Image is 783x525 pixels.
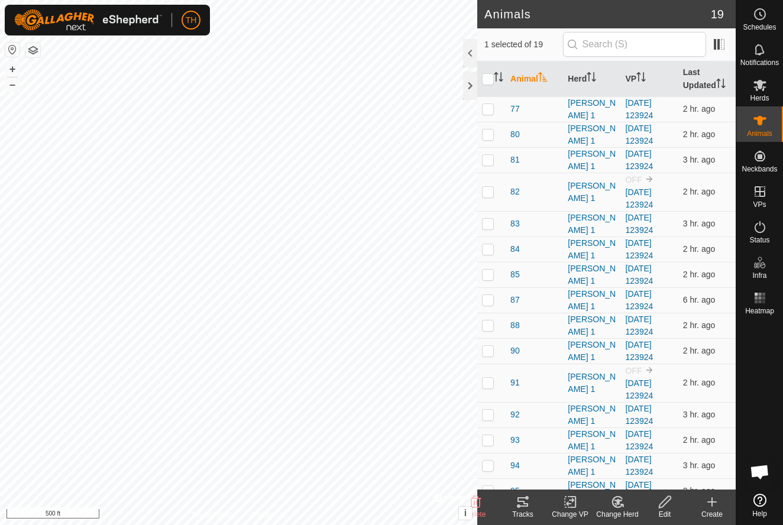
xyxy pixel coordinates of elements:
[494,74,503,83] p-sorticon: Activate to sort
[626,124,653,145] a: [DATE] 123924
[510,294,520,306] span: 87
[5,43,20,57] button: Reset Map
[546,509,594,520] div: Change VP
[749,236,769,244] span: Status
[563,61,620,97] th: Herd
[568,122,616,147] div: [PERSON_NAME] 1
[186,14,197,27] span: TH
[626,175,642,184] span: OFF
[510,345,520,357] span: 90
[510,103,520,115] span: 77
[683,187,716,196] span: Sep 9, 2025 at 3:32 PM
[568,288,616,313] div: [PERSON_NAME] 1
[750,95,769,102] span: Herds
[683,435,716,445] span: Sep 9, 2025 at 3:32 PM
[688,509,736,520] div: Create
[510,319,520,332] span: 88
[568,313,616,338] div: [PERSON_NAME] 1
[683,378,716,387] span: Sep 9, 2025 at 3:32 PM
[626,213,653,235] a: [DATE] 123924
[568,453,616,478] div: [PERSON_NAME] 1
[568,148,616,173] div: [PERSON_NAME] 1
[736,489,783,522] a: Help
[626,315,653,336] a: [DATE] 123924
[626,378,653,400] a: [DATE] 123924
[510,218,520,230] span: 83
[250,510,285,520] a: Contact Us
[510,377,520,389] span: 91
[645,174,654,184] img: to
[626,98,653,120] a: [DATE] 123924
[641,509,688,520] div: Edit
[626,187,653,209] a: [DATE] 123924
[626,289,653,311] a: [DATE] 123924
[510,268,520,281] span: 85
[742,454,778,490] div: Open chat
[683,320,716,330] span: Sep 9, 2025 at 3:32 PM
[510,243,520,255] span: 84
[568,212,616,236] div: [PERSON_NAME] 1
[683,219,716,228] span: Sep 9, 2025 at 3:02 PM
[568,428,616,453] div: [PERSON_NAME] 1
[745,307,774,315] span: Heatmap
[464,508,467,518] span: i
[752,510,767,517] span: Help
[683,295,716,304] span: Sep 9, 2025 at 12:02 PM
[14,9,162,31] img: Gallagher Logo
[678,61,736,97] th: Last Updated
[626,429,653,451] a: [DATE] 123924
[711,5,724,23] span: 19
[626,340,653,362] a: [DATE] 123924
[626,455,653,477] a: [DATE] 123924
[747,130,772,137] span: Animals
[510,434,520,446] span: 93
[626,404,653,426] a: [DATE] 123924
[484,7,711,21] h2: Animals
[568,371,616,396] div: [PERSON_NAME] 1
[510,128,520,141] span: 80
[683,129,716,139] span: Sep 9, 2025 at 3:32 PM
[683,461,716,470] span: Sep 9, 2025 at 2:32 PM
[5,62,20,76] button: +
[626,238,653,260] a: [DATE] 123924
[587,74,596,83] p-sorticon: Activate to sort
[626,480,653,502] a: [DATE] 123924
[568,180,616,205] div: [PERSON_NAME] 1
[26,43,40,57] button: Map Layers
[538,74,548,83] p-sorticon: Activate to sort
[192,510,237,520] a: Privacy Policy
[621,61,678,97] th: VP
[683,410,716,419] span: Sep 9, 2025 at 3:02 PM
[510,186,520,198] span: 82
[594,509,641,520] div: Change Herd
[568,339,616,364] div: [PERSON_NAME] 1
[510,459,520,472] span: 94
[459,507,472,520] button: i
[568,262,616,287] div: [PERSON_NAME] 1
[683,155,716,164] span: Sep 9, 2025 at 2:31 PM
[683,486,716,495] span: Sep 9, 2025 at 3:32 PM
[752,272,766,279] span: Infra
[636,74,646,83] p-sorticon: Activate to sort
[568,237,616,262] div: [PERSON_NAME] 1
[683,244,716,254] span: Sep 9, 2025 at 3:32 PM
[753,201,766,208] span: VPs
[743,24,776,31] span: Schedules
[506,61,563,97] th: Animal
[683,270,716,279] span: Sep 9, 2025 at 3:32 PM
[568,97,616,122] div: [PERSON_NAME] 1
[510,409,520,421] span: 92
[740,59,779,66] span: Notifications
[499,509,546,520] div: Tracks
[716,80,726,90] p-sorticon: Activate to sort
[484,38,563,51] span: 1 selected of 19
[510,154,520,166] span: 81
[568,403,616,427] div: [PERSON_NAME] 1
[563,32,706,57] input: Search (S)
[5,77,20,92] button: –
[742,166,777,173] span: Neckbands
[683,346,716,355] span: Sep 9, 2025 at 3:31 PM
[510,485,520,497] span: 95
[626,264,653,286] a: [DATE] 123924
[626,366,642,375] span: OFF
